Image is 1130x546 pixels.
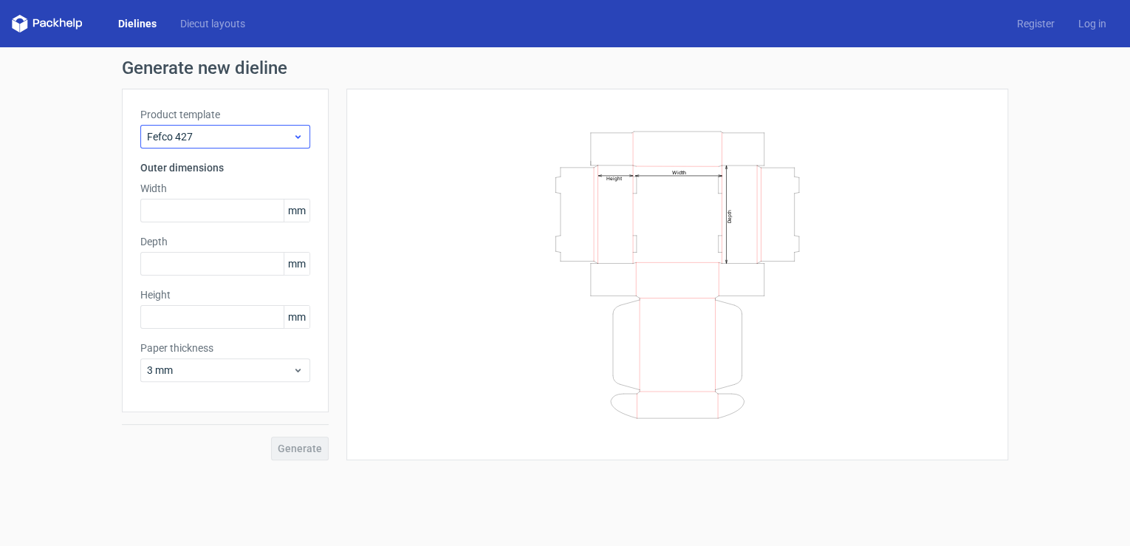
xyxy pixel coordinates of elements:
label: Depth [140,234,310,249]
text: Depth [726,209,732,222]
span: Fefco 427 [147,129,292,144]
span: mm [284,306,309,328]
h1: Generate new dieline [122,59,1008,77]
text: Width [672,168,686,175]
a: Dielines [106,16,168,31]
label: Height [140,287,310,302]
a: Log in [1066,16,1118,31]
label: Paper thickness [140,341,310,355]
span: 3 mm [147,363,292,378]
label: Product template [140,107,310,122]
a: Register [1005,16,1066,31]
a: Diecut layouts [168,16,257,31]
span: mm [284,253,309,275]
span: mm [284,199,309,222]
label: Width [140,181,310,196]
h3: Outer dimensions [140,160,310,175]
text: Height [606,175,621,181]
